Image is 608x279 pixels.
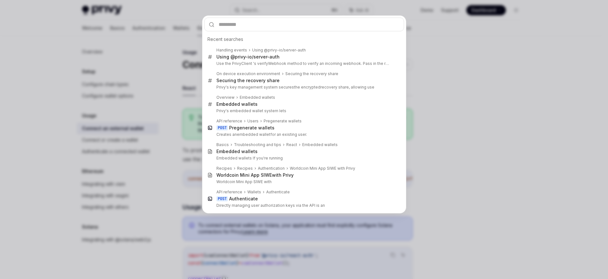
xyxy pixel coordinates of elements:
div: Worldcoin Mini App SIWE with Privy [290,166,355,171]
div: Handling events [216,48,247,53]
p: Directly managing user authorization keys via the API is an [216,203,391,208]
div: Securing the recovery share [285,71,338,76]
b: Embedded wallets [216,149,258,154]
p: Embedded wallets If you're running [216,156,391,161]
b: Authenticate [229,196,258,201]
div: On device execution environment [216,71,280,76]
div: API reference [216,190,242,195]
div: POST [216,196,228,201]
div: Overview [216,95,235,100]
b: Embedded wallets [216,101,258,107]
p: Creates an for an existing user. [216,132,391,137]
p: Use the PrivyClient 's verifyWebhook method to verify an incoming webhook. Pass in the request body, [216,61,391,66]
div: Pregenerate wallets [264,119,302,124]
div: Embedded wallets [302,142,338,147]
div: Basics [216,142,229,147]
div: Wallets [247,190,261,195]
p: Privy's embedded wallet system lets [216,108,391,113]
div: Authenticate [266,190,290,195]
div: React [286,142,297,147]
b: Embedded wallets [240,95,275,100]
div: POST [216,125,228,130]
div: Securing the recovery share [216,78,280,83]
div: Using @privy-io/server-auth [216,54,280,60]
div: Recipes [237,166,253,171]
span: Recent searches [207,36,243,43]
div: Authentication [258,166,285,171]
div: Users [247,119,259,124]
div: Using @privy-io/server-auth [252,48,306,53]
p: Privy's key management system secures recovery share, allowing use [216,85,391,90]
p: Worldcoin Mini App SIWE with [216,179,391,184]
div: API reference [216,119,242,124]
div: Worldcoin Mini App SIWE [216,172,294,178]
div: Pregenerate wallets [229,125,274,131]
b: the encrypted [294,85,320,89]
div: Troubleshooting and tips [234,142,281,147]
b: embedded wallet [237,132,270,137]
b: with Privy [272,172,294,178]
div: Recipes [216,166,232,171]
